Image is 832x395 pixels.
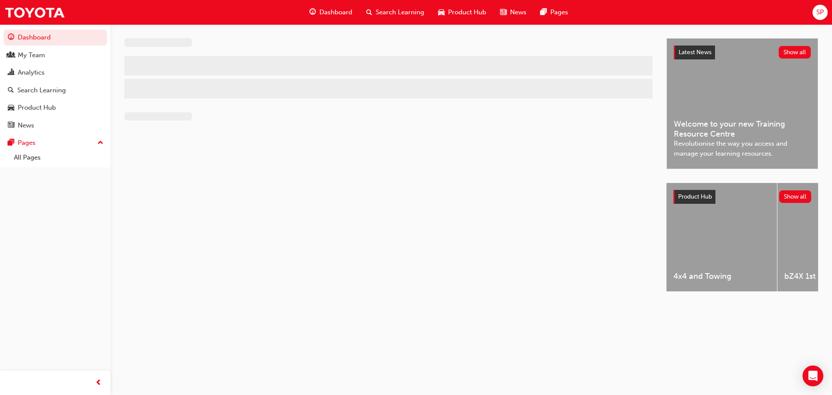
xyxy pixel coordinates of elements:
[8,139,14,147] span: pages-icon
[673,190,811,204] a: Product HubShow all
[803,366,823,386] div: Open Intercom Messenger
[779,46,811,59] button: Show all
[319,7,352,17] span: Dashboard
[18,138,36,148] div: Pages
[95,378,102,388] span: prev-icon
[3,65,107,81] a: Analytics
[673,271,770,281] span: 4x4 and Towing
[3,135,107,151] button: Pages
[674,46,811,59] a: Latest NewsShow all
[510,7,526,17] span: News
[8,122,14,130] span: news-icon
[3,29,107,46] a: Dashboard
[448,7,486,17] span: Product Hub
[18,103,56,113] div: Product Hub
[666,38,818,169] a: Latest NewsShow allWelcome to your new Training Resource CentreRevolutionise the way you access a...
[4,3,65,22] img: Trak
[679,49,712,56] span: Latest News
[302,3,359,21] a: guage-iconDashboard
[674,139,811,158] span: Revolutionise the way you access and manage your learning resources.
[550,7,568,17] span: Pages
[8,104,14,112] span: car-icon
[674,119,811,139] span: Welcome to your new Training Resource Centre
[540,7,547,18] span: pages-icon
[816,7,824,17] span: SP
[18,121,34,131] div: News
[8,52,14,59] span: people-icon
[8,34,14,42] span: guage-icon
[666,183,777,291] a: 4x4 and Towing
[812,5,828,20] button: SP
[3,47,107,63] a: My Team
[97,137,104,149] span: up-icon
[533,3,575,21] a: pages-iconPages
[17,85,66,95] div: Search Learning
[431,3,493,21] a: car-iconProduct Hub
[3,28,107,135] button: DashboardMy TeamAnalyticsSearch LearningProduct HubNews
[366,7,372,18] span: search-icon
[18,50,45,60] div: My Team
[8,87,14,95] span: search-icon
[8,69,14,77] span: chart-icon
[678,193,712,200] span: Product Hub
[493,3,533,21] a: news-iconNews
[438,7,445,18] span: car-icon
[3,100,107,116] a: Product Hub
[10,151,107,164] a: All Pages
[779,190,812,203] button: Show all
[3,118,107,134] a: News
[309,7,316,18] span: guage-icon
[376,7,424,17] span: Search Learning
[500,7,507,18] span: news-icon
[18,68,45,78] div: Analytics
[3,82,107,98] a: Search Learning
[359,3,431,21] a: search-iconSearch Learning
